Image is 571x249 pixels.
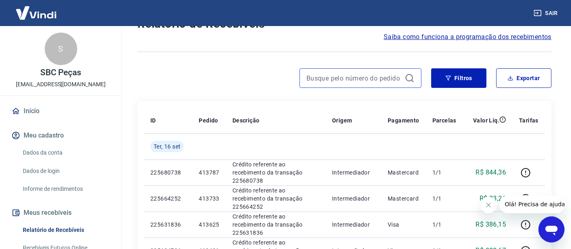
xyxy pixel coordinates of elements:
[154,142,180,151] span: Ter, 16 set
[480,194,506,203] p: R$ 33,26
[10,0,63,25] img: Vindi
[20,144,112,161] a: Dados da conta
[538,216,564,242] iframe: Botão para abrir a janela de mensagens
[5,6,68,12] span: Olá! Precisa de ajuda?
[332,116,352,124] p: Origem
[432,116,456,124] p: Parcelas
[332,194,375,203] p: Intermediador
[332,221,375,229] p: Intermediador
[473,116,499,124] p: Valor Líq.
[10,204,112,222] button: Meus recebíveis
[432,221,456,229] p: 1/1
[150,116,156,124] p: ID
[150,221,186,229] p: 225631836
[199,194,219,203] p: 413733
[332,168,375,177] p: Intermediador
[40,68,82,77] p: SBC Peças
[432,194,456,203] p: 1/1
[388,221,419,229] p: Visa
[388,194,419,203] p: Mastercard
[431,68,486,88] button: Filtros
[199,116,218,124] p: Pedido
[476,220,506,229] p: R$ 386,15
[532,6,561,21] button: Sair
[476,168,506,177] p: R$ 844,36
[20,181,112,197] a: Informe de rendimentos
[519,116,538,124] p: Tarifas
[20,163,112,179] a: Dados de login
[150,194,186,203] p: 225664252
[384,32,551,42] a: Saiba como funciona a programação dos recebimentos
[480,197,497,213] iframe: Fechar mensagem
[45,33,77,65] div: S
[306,72,402,84] input: Busque pelo número do pedido
[232,212,319,237] p: Crédito referente ao recebimento da transação 225631836
[232,116,260,124] p: Descrição
[500,195,564,213] iframe: Mensagem da empresa
[199,221,219,229] p: 413625
[20,222,112,238] a: Relatório de Recebíveis
[496,68,551,88] button: Exportar
[432,168,456,177] p: 1/1
[10,127,112,144] button: Meu cadastro
[232,186,319,211] p: Crédito referente ao recebimento da transação 225664252
[388,168,419,177] p: Mastercard
[388,116,419,124] p: Pagamento
[232,160,319,185] p: Crédito referente ao recebimento da transação 225680738
[10,102,112,120] a: Início
[150,168,186,177] p: 225680738
[199,168,219,177] p: 413787
[16,80,106,89] p: [EMAIL_ADDRESS][DOMAIN_NAME]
